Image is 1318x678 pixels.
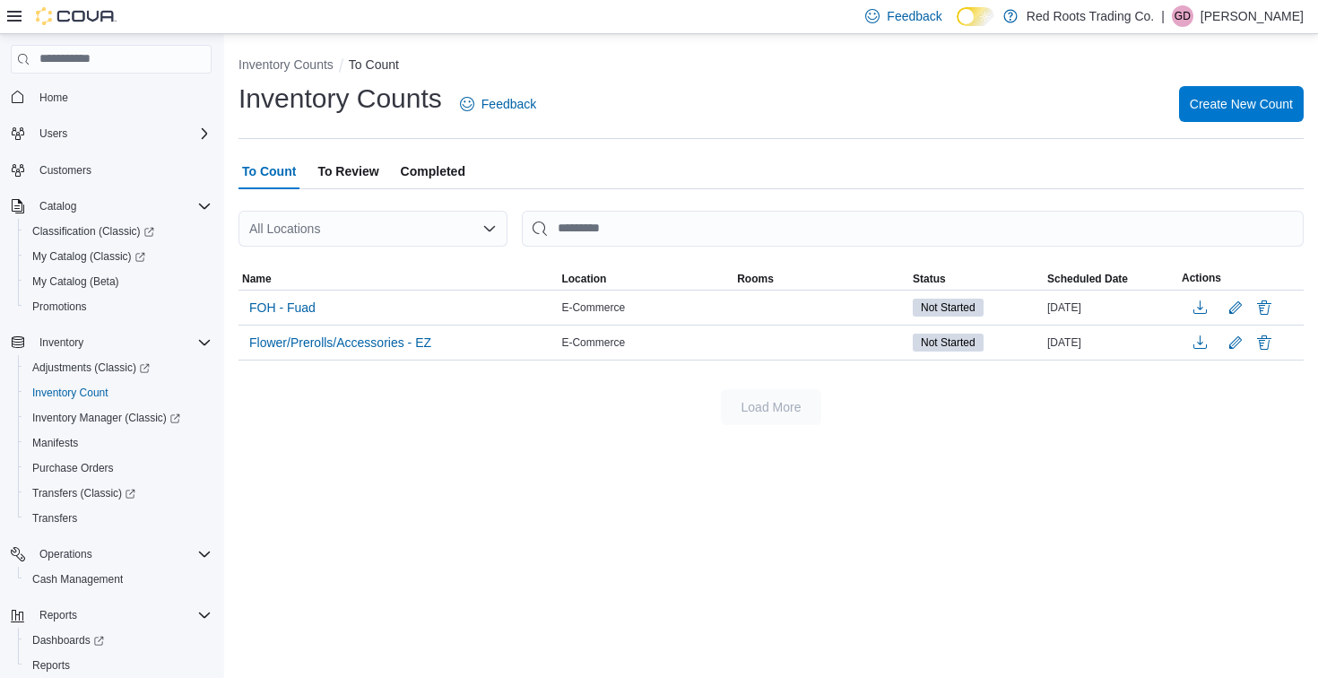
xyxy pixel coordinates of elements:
[39,91,68,105] span: Home
[317,153,378,189] span: To Review
[957,7,994,26] input: Dark Mode
[913,334,984,352] span: Not Started
[1047,272,1128,286] span: Scheduled Date
[18,653,219,678] button: Reports
[32,411,180,425] span: Inventory Manager (Classic)
[1179,86,1304,122] button: Create New Count
[1190,95,1293,113] span: Create New Count
[481,95,536,113] span: Feedback
[909,268,1044,290] button: Status
[18,628,219,653] a: Dashboards
[25,457,121,479] a: Purchase Orders
[242,153,296,189] span: To Count
[242,294,323,321] button: FOH - Fuad
[32,87,75,109] a: Home
[1253,332,1275,353] button: Delete
[453,86,543,122] a: Feedback
[25,407,212,429] span: Inventory Manager (Classic)
[1201,5,1304,27] p: [PERSON_NAME]
[39,199,76,213] span: Catalog
[36,7,117,25] img: Cova
[25,296,212,317] span: Promotions
[18,380,219,405] button: Inventory Count
[18,294,219,319] button: Promotions
[18,430,219,456] button: Manifests
[242,329,438,356] button: Flower/Prerolls/Accessories - EZ
[32,543,212,565] span: Operations
[25,482,212,504] span: Transfers (Classic)
[4,330,219,355] button: Inventory
[25,432,212,454] span: Manifests
[32,658,70,673] span: Reports
[32,486,135,500] span: Transfers (Classic)
[32,300,87,314] span: Promotions
[1182,271,1221,285] span: Actions
[1027,5,1154,27] p: Red Roots Trading Co.
[25,271,126,292] a: My Catalog (Beta)
[25,357,157,378] a: Adjustments (Classic)
[32,332,91,353] button: Inventory
[4,542,219,567] button: Operations
[32,196,83,217] button: Catalog
[25,296,94,317] a: Promotions
[1044,332,1178,353] div: [DATE]
[32,436,78,450] span: Manifests
[242,272,272,286] span: Name
[32,604,84,626] button: Reports
[18,355,219,380] a: Adjustments (Classic)
[25,630,212,651] span: Dashboards
[18,219,219,244] a: Classification (Classic)
[32,543,100,565] button: Operations
[32,361,150,375] span: Adjustments (Classic)
[32,123,212,144] span: Users
[25,569,212,590] span: Cash Management
[32,332,212,353] span: Inventory
[887,7,941,25] span: Feedback
[39,335,83,350] span: Inventory
[482,222,497,236] button: Open list of options
[25,655,212,676] span: Reports
[4,157,219,183] button: Customers
[401,153,465,189] span: Completed
[25,655,77,676] a: Reports
[32,572,123,587] span: Cash Management
[249,299,316,317] span: FOH - Fuad
[32,196,212,217] span: Catalog
[39,608,77,622] span: Reports
[737,272,774,286] span: Rooms
[733,268,909,290] button: Rooms
[1253,297,1275,318] button: Delete
[1225,294,1246,321] button: Edit count details
[25,630,111,651] a: Dashboards
[32,386,108,400] span: Inventory Count
[1161,5,1165,27] p: |
[349,57,399,72] button: To Count
[522,211,1304,247] input: This is a search bar. After typing your query, hit enter to filter the results lower in the page.
[25,432,85,454] a: Manifests
[1175,5,1191,27] span: GD
[32,633,104,648] span: Dashboards
[25,382,116,404] a: Inventory Count
[39,163,91,178] span: Customers
[561,300,625,315] span: E-Commerce
[25,508,84,529] a: Transfers
[913,272,946,286] span: Status
[32,224,154,239] span: Classification (Classic)
[32,159,212,181] span: Customers
[25,382,212,404] span: Inventory Count
[25,271,212,292] span: My Catalog (Beta)
[957,26,958,27] span: Dark Mode
[1225,329,1246,356] button: Edit count details
[913,299,984,317] span: Not Started
[4,603,219,628] button: Reports
[32,86,212,109] span: Home
[25,407,187,429] a: Inventory Manager (Classic)
[238,268,558,290] button: Name
[1044,297,1178,318] div: [DATE]
[238,56,1304,77] nav: An example of EuiBreadcrumbs
[39,547,92,561] span: Operations
[18,567,219,592] button: Cash Management
[741,398,802,416] span: Load More
[32,604,212,626] span: Reports
[25,221,161,242] a: Classification (Classic)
